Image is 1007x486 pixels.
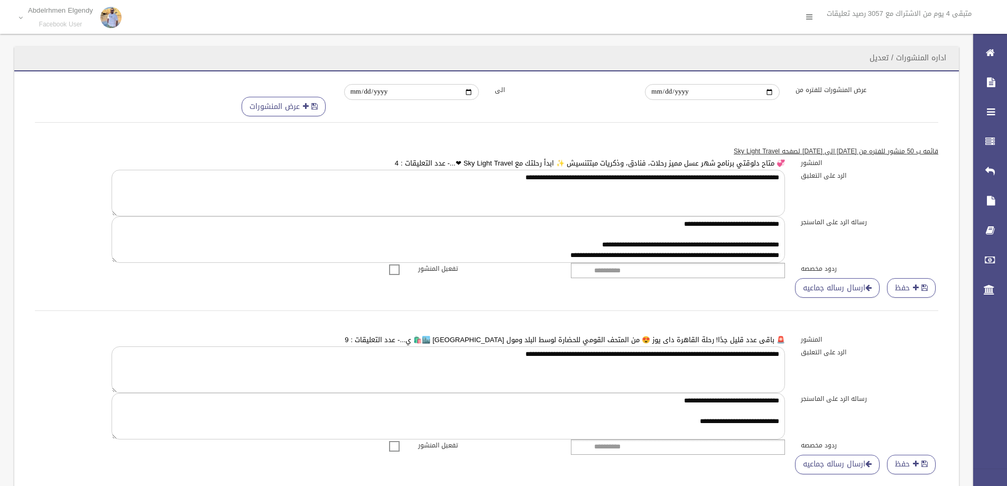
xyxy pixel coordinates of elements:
label: تفعيل المنشور [410,439,563,451]
label: الرد على التعليق [793,170,946,181]
label: تفعيل المنشور [410,263,563,274]
button: عرض المنشورات [242,97,326,116]
label: ردود مخصصه [793,263,946,274]
label: ردود مخصصه [793,439,946,451]
a: 💞 متاح دلوقتي برنامج شهر عسل مميز رحلات، فنادق، وذكريات مبتتنسيش ✨ ابدأ رحلتك مع Sky Light Travel... [395,157,786,170]
label: المنشور [793,334,946,345]
label: عرض المنشورات للفتره من [788,84,938,96]
label: المنشور [793,157,946,169]
a: 🚨 باقى عدد قليل جدًا! رحلة القاهرة داى يوز 😍 من المتحف القومي للحضارة لوسط البلد ومول [GEOGRAPHIC... [345,333,785,346]
a: ارسال رساله جماعيه [795,455,880,474]
small: Facebook User [28,21,93,29]
label: الى [487,84,638,96]
label: الرد على التعليق [793,346,946,358]
label: رساله الرد على الماسنجر [793,393,946,405]
header: اداره المنشورات / تعديل [857,48,959,68]
u: قائمه ب 50 منشور للفتره من [DATE] الى [DATE] لصفحه Sky Light Travel [734,145,938,157]
a: ارسال رساله جماعيه [795,278,880,298]
button: حفظ [887,455,936,474]
label: رساله الرد على الماسنجر [793,216,946,228]
p: Abdelrhmen Elgendy [28,6,93,14]
button: حفظ [887,278,936,298]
